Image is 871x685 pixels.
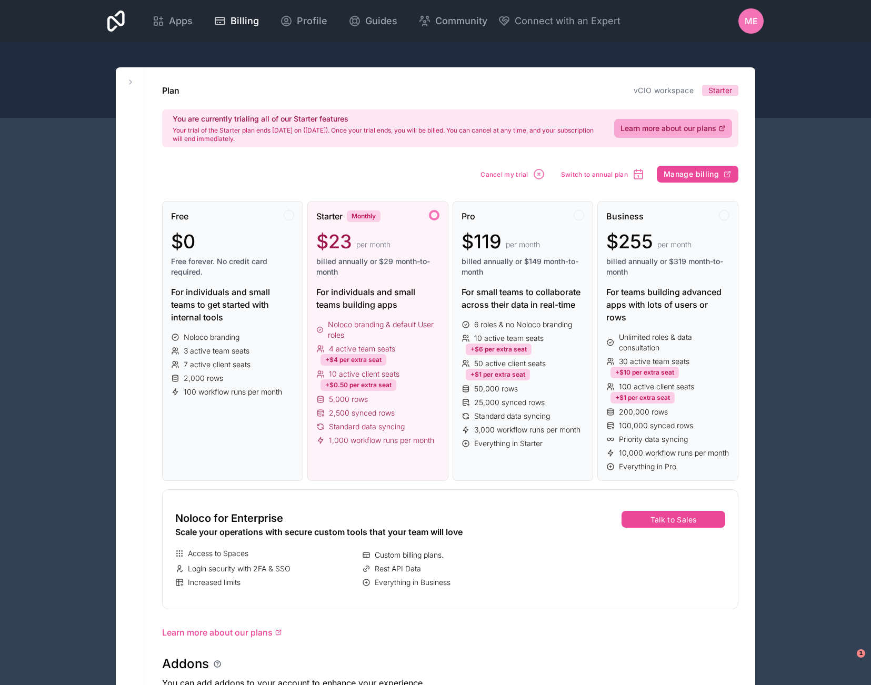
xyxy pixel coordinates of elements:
span: Manage billing [664,169,719,179]
p: Your trial of the Starter plan ends [DATE] on ([DATE]). Once your trial ends, you will be billed.... [173,126,602,143]
span: 2,500 synced rows [329,408,395,418]
span: ME [745,15,758,27]
span: per month [356,239,391,250]
a: Learn more about our plans [162,626,738,639]
div: For individuals and small teams to get started with internal tools [171,286,294,324]
span: $0 [171,231,195,252]
button: Cancel my trial [477,164,549,184]
span: $255 [606,231,653,252]
span: 100 workflow runs per month [184,387,282,397]
span: Rest API Data [375,563,421,574]
span: 10 active team seats [474,333,544,344]
span: Connect with an Expert [515,14,620,28]
span: 2,000 rows [184,373,223,384]
span: 4 active team seats [329,344,395,354]
button: Connect with an Expert [498,14,620,28]
span: Everything in Pro [619,461,676,472]
span: 50 active client seats [474,358,546,369]
div: +$1 per extra seat [610,392,675,404]
span: Starter [708,85,732,96]
h1: Addons [162,656,209,672]
span: Billing [231,14,259,28]
span: 3,000 workflow runs per month [474,425,580,435]
a: Learn more about our plans [614,119,732,138]
span: Login security with 2FA & SSO [188,563,291,574]
a: Apps [144,9,201,33]
span: 25,000 synced rows [474,397,545,408]
span: 200,000 rows [619,407,668,417]
span: Business [606,210,644,223]
div: Scale your operations with secure custom tools that your team will love [175,526,544,538]
span: Standard data syncing [329,421,405,432]
span: 7 active client seats [184,359,251,370]
span: Switch to annual plan [561,170,628,178]
span: Learn more about our plans [162,626,273,639]
span: Free forever. No credit card required. [171,256,294,277]
span: 1,000 workflow runs per month [329,435,434,446]
span: Starter [316,210,343,223]
span: Custom billing plans. [375,550,444,560]
span: Pro [462,210,475,223]
span: Priority data syncing [619,434,688,445]
div: For individuals and small teams building apps [316,286,439,311]
span: 100 active client seats [619,381,694,392]
h2: You are currently trialing all of our Starter features [173,114,602,124]
span: 3 active team seats [184,346,249,356]
iframe: Intercom live chat [835,649,860,674]
a: Profile [272,9,336,33]
span: 10,000 workflow runs per month [619,448,729,458]
button: Talk to Sales [622,511,725,528]
button: Switch to annual plan [557,164,648,184]
div: +$0.50 per extra seat [321,379,396,391]
a: Guides [340,9,406,33]
span: 30 active team seats [619,356,689,367]
button: Manage billing [657,166,738,183]
span: Everything in Starter [474,438,543,449]
div: +$1 per extra seat [466,369,530,380]
span: Noloco branding & default User roles [328,319,439,340]
div: +$6 per extra seat [466,344,532,355]
span: Standard data syncing [474,411,550,421]
span: 1 [857,649,865,658]
span: Noloco for Enterprise [175,511,283,526]
span: per month [506,239,540,250]
span: 5,000 rows [329,394,368,405]
span: Increased limits [188,577,241,588]
span: Unlimited roles & data consultation [619,332,729,353]
div: Monthly [347,210,381,222]
h1: Plan [162,84,179,97]
span: Profile [297,14,327,28]
span: $119 [462,231,502,252]
span: $23 [316,231,352,252]
span: Guides [365,14,397,28]
span: Access to Spaces [188,548,248,559]
span: Community [435,14,487,28]
span: Everything in Business [375,577,450,588]
span: Learn more about our plans [620,123,716,134]
span: 100,000 synced rows [619,420,693,431]
span: billed annually or $319 month-to-month [606,256,729,277]
span: billed annually or $149 month-to-month [462,256,585,277]
a: Billing [205,9,267,33]
div: For small teams to collaborate across their data in real-time [462,286,585,311]
span: Cancel my trial [480,170,528,178]
span: Free [171,210,188,223]
div: For teams building advanced apps with lots of users or rows [606,286,729,324]
a: vCIO workspace [634,86,694,95]
span: Apps [169,14,193,28]
span: billed annually or $29 month-to-month [316,256,439,277]
div: +$10 per extra seat [610,367,679,378]
div: +$4 per extra seat [321,354,386,366]
span: 6 roles & no Noloco branding [474,319,572,330]
a: Community [410,9,496,33]
span: per month [657,239,692,250]
span: Noloco branding [184,332,239,342]
span: 10 active client seats [329,369,399,379]
span: 50,000 rows [474,384,518,394]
